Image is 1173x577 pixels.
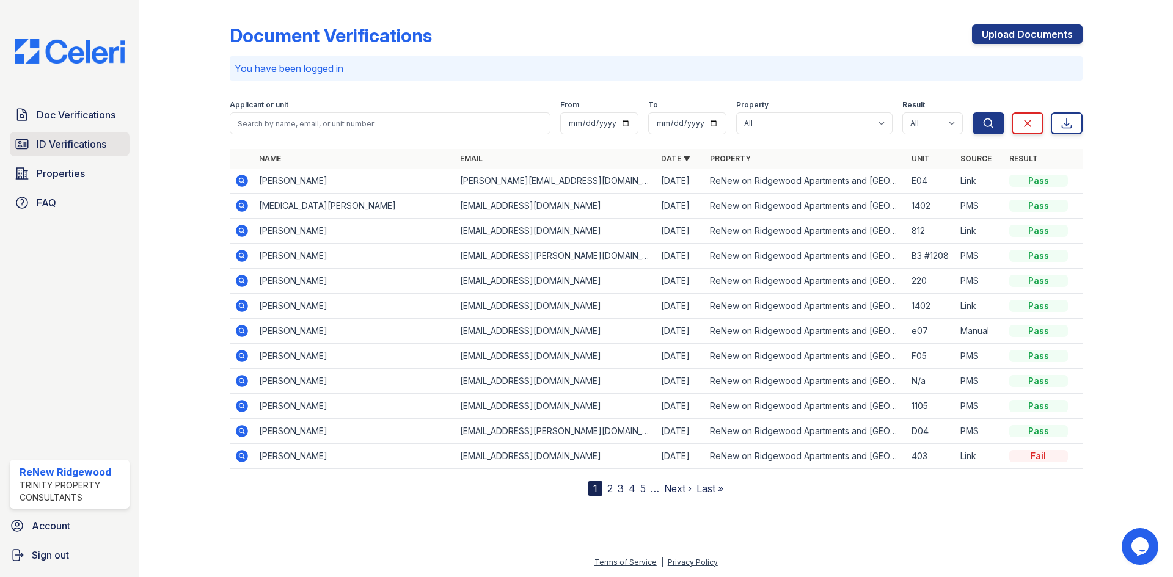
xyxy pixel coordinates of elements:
p: You have been logged in [235,61,1078,76]
div: Pass [1009,375,1068,387]
td: [PERSON_NAME] [254,269,455,294]
td: PMS [956,394,1004,419]
a: Terms of Service [594,557,657,567]
td: [EMAIL_ADDRESS][DOMAIN_NAME] [455,269,656,294]
td: [PERSON_NAME] [254,369,455,394]
label: Property [736,100,769,110]
a: Last » [696,482,723,495]
label: Applicant or unit [230,100,288,110]
td: ReNew on Ridgewood Apartments and [GEOGRAPHIC_DATA] [705,444,906,469]
td: [DATE] [656,394,705,419]
td: PMS [956,269,1004,294]
td: e07 [907,319,956,344]
td: Link [956,169,1004,194]
td: D04 [907,419,956,444]
span: Account [32,518,70,533]
td: 1402 [907,294,956,319]
div: Pass [1009,200,1068,212]
td: Link [956,294,1004,319]
div: Pass [1009,225,1068,237]
td: [EMAIL_ADDRESS][DOMAIN_NAME] [455,194,656,219]
td: Link [956,219,1004,244]
span: Sign out [32,548,69,562]
span: Doc Verifications [37,107,115,122]
td: [EMAIL_ADDRESS][DOMAIN_NAME] [455,319,656,344]
div: Trinity Property Consultants [20,479,125,504]
div: Pass [1009,175,1068,187]
a: Name [259,154,281,163]
td: [EMAIL_ADDRESS][PERSON_NAME][DOMAIN_NAME] [455,244,656,269]
td: [PERSON_NAME] [254,344,455,369]
td: [EMAIL_ADDRESS][PERSON_NAME][DOMAIN_NAME] [455,419,656,444]
td: PMS [956,344,1004,369]
a: 4 [629,482,635,495]
a: Result [1009,154,1038,163]
a: Date ▼ [661,154,690,163]
td: ReNew on Ridgewood Apartments and [GEOGRAPHIC_DATA] [705,244,906,269]
td: N/a [907,369,956,394]
div: | [661,557,663,567]
div: Pass [1009,300,1068,312]
a: Unit [912,154,930,163]
td: Link [956,444,1004,469]
div: Pass [1009,275,1068,287]
td: ReNew on Ridgewood Apartments and [GEOGRAPHIC_DATA] [705,169,906,194]
div: 1 [588,481,602,496]
td: ReNew on Ridgewood Apartments and [GEOGRAPHIC_DATA] [705,294,906,319]
div: Document Verifications [230,24,432,46]
td: [EMAIL_ADDRESS][DOMAIN_NAME] [455,294,656,319]
a: Sign out [5,543,134,567]
td: [DATE] [656,419,705,444]
td: [EMAIL_ADDRESS][DOMAIN_NAME] [455,369,656,394]
a: Doc Verifications [10,103,130,127]
a: Next › [664,482,692,495]
td: ReNew on Ridgewood Apartments and [GEOGRAPHIC_DATA] [705,219,906,244]
td: 1105 [907,394,956,419]
td: PMS [956,244,1004,269]
td: [EMAIL_ADDRESS][DOMAIN_NAME] [455,344,656,369]
input: Search by name, email, or unit number [230,112,550,134]
a: Upload Documents [972,24,1083,44]
span: Properties [37,166,85,181]
a: Properties [10,161,130,186]
td: 220 [907,269,956,294]
td: [PERSON_NAME] [254,444,455,469]
td: PMS [956,419,1004,444]
td: [DATE] [656,444,705,469]
span: ID Verifications [37,137,106,151]
td: [PERSON_NAME][EMAIL_ADDRESS][DOMAIN_NAME] [455,169,656,194]
td: [PERSON_NAME] [254,394,455,419]
td: [DATE] [656,194,705,219]
a: Source [960,154,992,163]
td: [EMAIL_ADDRESS][DOMAIN_NAME] [455,219,656,244]
span: … [651,481,659,496]
td: [PERSON_NAME] [254,419,455,444]
td: [DATE] [656,319,705,344]
a: 3 [618,482,624,495]
td: [PERSON_NAME] [254,294,455,319]
td: 1402 [907,194,956,219]
td: E04 [907,169,956,194]
div: Pass [1009,350,1068,362]
img: CE_Logo_Blue-a8612792a0a2168367f1c8372b55b34899dd931a85d93a1a3d3e32e68fde9ad4.png [5,39,134,64]
td: [DATE] [656,269,705,294]
td: ReNew on Ridgewood Apartments and [GEOGRAPHIC_DATA] [705,419,906,444]
td: F05 [907,344,956,369]
div: Pass [1009,400,1068,412]
td: 403 [907,444,956,469]
td: ReNew on Ridgewood Apartments and [GEOGRAPHIC_DATA] [705,194,906,219]
div: Pass [1009,425,1068,437]
td: [DATE] [656,219,705,244]
td: ReNew on Ridgewood Apartments and [GEOGRAPHIC_DATA] [705,369,906,394]
td: [DATE] [656,369,705,394]
a: 5 [640,482,646,495]
td: [EMAIL_ADDRESS][DOMAIN_NAME] [455,394,656,419]
label: To [648,100,658,110]
td: B3 #1208 [907,244,956,269]
span: FAQ [37,195,56,210]
a: ID Verifications [10,132,130,156]
label: From [560,100,579,110]
td: ReNew on Ridgewood Apartments and [GEOGRAPHIC_DATA] [705,319,906,344]
td: [PERSON_NAME] [254,169,455,194]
